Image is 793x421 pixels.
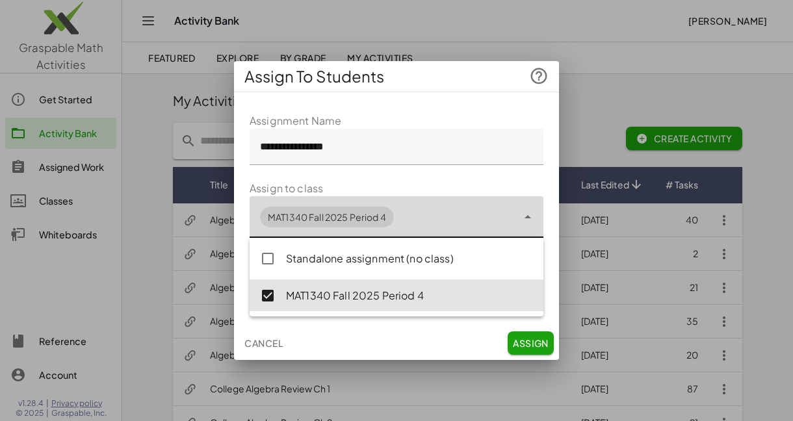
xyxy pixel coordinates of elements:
div: Standalone assignment (no class) [286,251,533,266]
button: Cancel [239,331,288,355]
button: Assign [508,331,554,355]
span: Assign [513,337,549,349]
label: Assign to class [250,181,323,196]
div: MAT1340 Fall 2025 Period 4 [286,288,533,303]
label: Assignment Name [250,113,341,129]
div: undefined-list [250,238,543,316]
span: Assign To Students [244,66,384,87]
span: Cancel [244,337,283,349]
div: MAT1340 Fall 2025 Period 4 [268,210,386,224]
